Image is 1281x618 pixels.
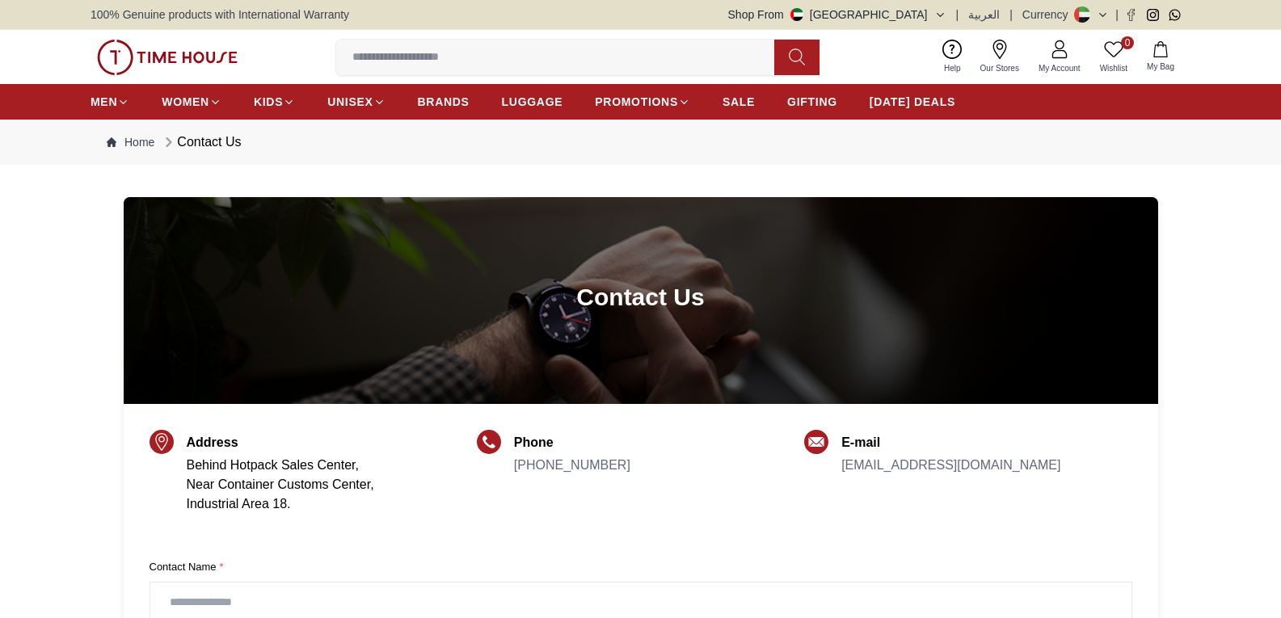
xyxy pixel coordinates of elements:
span: | [1115,6,1119,23]
span: | [1009,6,1013,23]
p: Industrial Area 18. [187,494,374,514]
a: Facebook [1125,9,1137,21]
a: [EMAIL_ADDRESS][DOMAIN_NAME] [841,458,1060,472]
span: UNISEX [327,94,373,110]
h1: Contact Us [576,283,704,312]
img: United Arab Emirates [790,8,803,21]
span: [DATE] DEALS [870,94,955,110]
a: Help [934,36,971,78]
span: SALE [723,94,755,110]
nav: Breadcrumb [91,120,1190,165]
a: MEN [91,87,129,116]
div: Currency [1022,6,1075,23]
span: Help [938,62,967,74]
a: Whatsapp [1169,9,1181,21]
span: MEN [91,94,117,110]
a: UNISEX [327,87,385,116]
span: My Bag [1140,61,1181,73]
a: 0Wishlist [1090,36,1137,78]
h5: E-mail [841,433,1060,452]
a: KIDS [254,87,295,116]
a: [PHONE_NUMBER] [514,458,630,472]
span: My Account [1032,62,1087,74]
button: My Bag [1137,38,1184,76]
a: LUGGAGE [502,87,563,116]
a: Our Stores [971,36,1029,78]
h5: Address [187,433,374,452]
a: Instagram [1147,9,1159,21]
a: GIFTING [787,87,837,116]
a: [DATE] DEALS [870,87,955,116]
img: ... [97,40,238,75]
a: BRANDS [418,87,470,116]
span: GIFTING [787,94,837,110]
span: PROMOTIONS [595,94,678,110]
span: LUGGAGE [502,94,563,110]
span: 0 [1121,36,1134,49]
a: PROMOTIONS [595,87,690,116]
span: KIDS [254,94,283,110]
p: Behind Hotpack Sales Center, [187,456,374,475]
span: WOMEN [162,94,209,110]
span: BRANDS [418,94,470,110]
span: | [956,6,959,23]
h5: Phone [514,433,630,452]
p: Near Container Customs Center, [187,475,374,494]
label: Contact Name [150,559,1132,575]
button: Shop From[GEOGRAPHIC_DATA] [728,6,946,23]
span: 100% Genuine products with International Warranty [91,6,349,23]
button: العربية [968,6,1000,23]
a: SALE [723,87,755,116]
a: WOMEN [162,87,221,116]
span: Our Stores [974,62,1026,74]
span: Wishlist [1093,62,1134,74]
a: Home [107,134,154,150]
div: Contact Us [161,132,241,152]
